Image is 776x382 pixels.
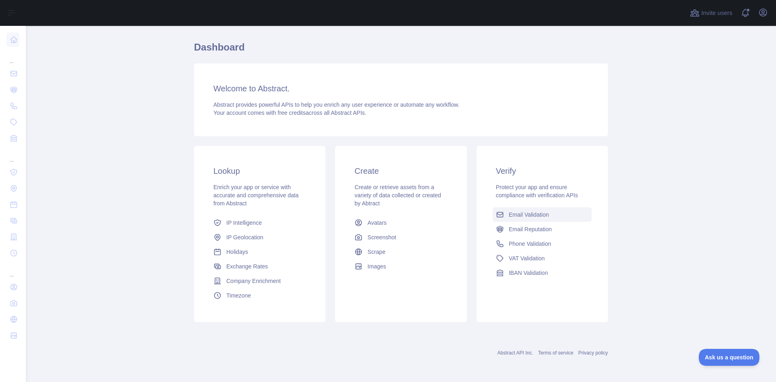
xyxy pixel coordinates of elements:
div: ... [6,147,19,163]
a: Holidays [210,245,309,259]
span: Email Reputation [509,225,552,233]
span: Avatars [367,219,386,227]
span: Images [367,262,386,270]
div: ... [6,262,19,278]
span: Scrape [367,248,385,256]
a: Privacy policy [578,350,608,356]
a: Screenshot [351,230,450,245]
a: Terms of service [538,350,573,356]
h3: Verify [496,165,588,177]
a: Avatars [351,215,450,230]
h1: Dashboard [194,41,608,60]
span: IBAN Validation [509,269,548,277]
a: Timezone [210,288,309,303]
a: IP Geolocation [210,230,309,245]
a: VAT Validation [493,251,592,266]
span: Protect your app and ensure compliance with verification APIs [496,184,578,198]
span: IP Geolocation [226,233,264,241]
span: Your account comes with across all Abstract APIs. [213,110,366,116]
a: IBAN Validation [493,266,592,280]
span: Holidays [226,248,248,256]
button: Invite users [688,6,734,19]
span: free credits [278,110,306,116]
span: Timezone [226,291,251,300]
h3: Lookup [213,165,306,177]
a: Images [351,259,450,274]
h3: Welcome to Abstract. [213,83,588,94]
a: Company Enrichment [210,274,309,288]
a: Exchange Rates [210,259,309,274]
span: IP Intelligence [226,219,262,227]
a: Email Reputation [493,222,592,236]
span: Invite users [701,8,732,18]
h3: Create [354,165,447,177]
a: Scrape [351,245,450,259]
span: Screenshot [367,233,396,241]
div: ... [6,49,19,65]
span: Phone Validation [509,240,551,248]
a: Email Validation [493,207,592,222]
span: VAT Validation [509,254,545,262]
a: Abstract API Inc. [498,350,533,356]
span: Exchange Rates [226,262,268,270]
a: Phone Validation [493,236,592,251]
span: Abstract provides powerful APIs to help you enrich any user experience or automate any workflow. [213,101,460,108]
span: Enrich your app or service with accurate and comprehensive data from Abstract [213,184,299,207]
span: Company Enrichment [226,277,281,285]
iframe: Toggle Customer Support [699,349,760,366]
span: Email Validation [509,211,549,219]
a: IP Intelligence [210,215,309,230]
span: Create or retrieve assets from a variety of data collected or created by Abtract [354,184,441,207]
